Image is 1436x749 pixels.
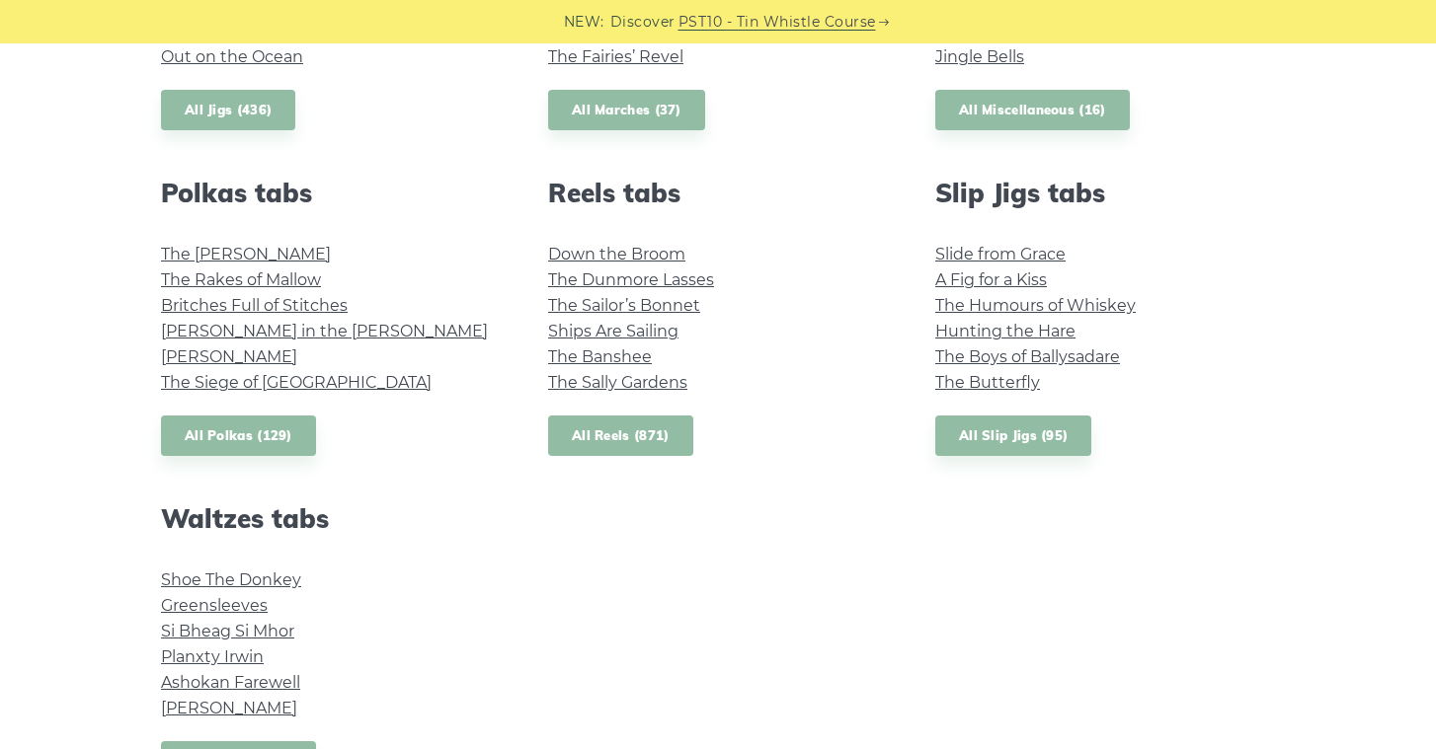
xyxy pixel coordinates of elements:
[161,245,331,263] a: The [PERSON_NAME]
[161,90,295,130] a: All Jigs (436)
[548,415,693,456] a: All Reels (871)
[935,322,1076,340] a: Hunting the Hare
[161,178,501,208] h2: Polkas tabs
[161,699,297,717] a: [PERSON_NAME]
[935,90,1130,130] a: All Miscellaneous (16)
[548,296,700,315] a: The Sailor’s Bonnet
[161,415,316,456] a: All Polkas (129)
[548,347,652,366] a: The Banshee
[610,11,676,34] span: Discover
[564,11,604,34] span: NEW:
[935,270,1047,289] a: A Fig for a Kiss
[161,47,303,66] a: Out on the Ocean
[161,622,294,640] a: Si­ Bheag Si­ Mhor
[548,245,685,263] a: Down the Broom
[935,296,1136,315] a: The Humours of Whiskey
[548,47,683,66] a: The Fairies’ Revel
[161,673,300,692] a: Ashokan Farewell
[161,373,432,392] a: The Siege of [GEOGRAPHIC_DATA]
[161,270,321,289] a: The Rakes of Mallow
[935,373,1040,392] a: The Butterfly
[161,570,301,589] a: Shoe The Donkey
[935,415,1091,456] a: All Slip Jigs (95)
[161,296,348,315] a: Britches Full of Stitches
[161,322,488,340] a: [PERSON_NAME] in the [PERSON_NAME]
[935,347,1120,366] a: The Boys of Ballysadare
[161,647,264,666] a: Planxty Irwin
[548,322,678,340] a: Ships Are Sailing
[935,178,1275,208] h2: Slip Jigs tabs
[548,90,705,130] a: All Marches (37)
[161,596,268,615] a: Greensleeves
[935,47,1024,66] a: Jingle Bells
[548,373,687,392] a: The Sally Gardens
[935,245,1066,263] a: Slide from Grace
[161,503,501,534] h2: Waltzes tabs
[548,270,714,289] a: The Dunmore Lasses
[548,178,888,208] h2: Reels tabs
[678,11,876,34] a: PST10 - Tin Whistle Course
[161,347,297,366] a: [PERSON_NAME]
